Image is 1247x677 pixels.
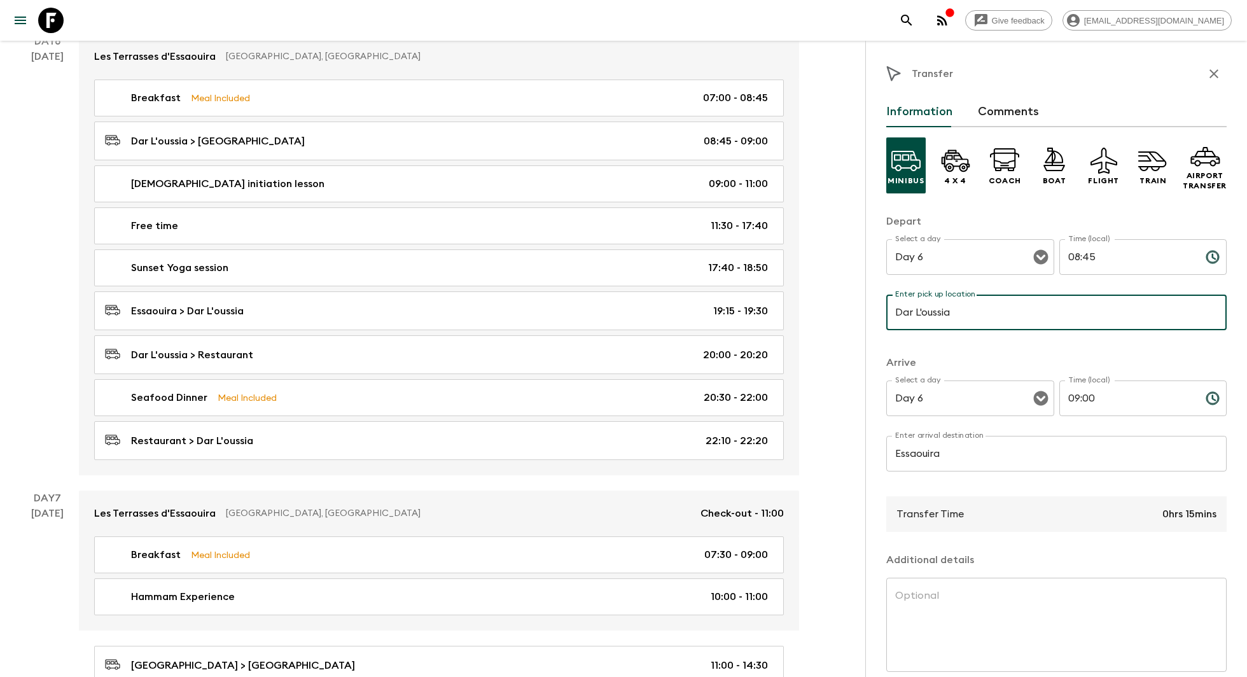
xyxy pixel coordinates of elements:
p: [GEOGRAPHIC_DATA], [GEOGRAPHIC_DATA] [226,50,774,63]
a: Essaouira > Dar L'oussia19:15 - 19:30 [94,291,784,330]
p: 08:45 - 09:00 [704,134,768,149]
p: Coach [989,176,1021,186]
p: 07:00 - 08:45 [703,90,768,106]
a: Seafood DinnerMeal Included20:30 - 22:00 [94,379,784,416]
p: Transfer Time [896,506,964,522]
p: [GEOGRAPHIC_DATA] > [GEOGRAPHIC_DATA] [131,658,355,673]
p: Meal Included [191,91,250,105]
p: 11:00 - 14:30 [711,658,768,673]
p: Day 6 [15,34,79,49]
a: Les Terrasses d'Essaouira[GEOGRAPHIC_DATA], [GEOGRAPHIC_DATA] [79,34,799,80]
a: BreakfastMeal Included07:30 - 09:00 [94,536,784,573]
a: Les Terrasses d'Essaouira[GEOGRAPHIC_DATA], [GEOGRAPHIC_DATA]Check-out - 11:00 [79,491,799,536]
button: Open [1032,389,1050,407]
a: Free time11:30 - 17:40 [94,207,784,244]
p: 07:30 - 09:00 [704,547,768,562]
p: Hammam Experience [131,589,235,604]
p: 4 x 4 [944,176,966,186]
p: 22:10 - 22:20 [706,433,768,449]
span: Give feedback [985,16,1052,25]
p: Sunset Yoga session [131,260,228,276]
input: hh:mm [1059,239,1195,275]
button: search adventures [894,8,919,33]
p: 10:00 - 11:00 [711,589,768,604]
p: Minibus [888,176,924,186]
p: Meal Included [218,391,277,405]
p: 17:40 - 18:50 [708,260,768,276]
p: Additional details [886,552,1227,568]
label: Enter arrival destination [895,430,984,441]
p: Depart [886,214,1227,229]
p: Boat [1043,176,1066,186]
p: Day 7 [15,491,79,506]
p: Meal Included [191,548,250,562]
p: Les Terrasses d'Essaouira [94,49,216,64]
p: Restaurant > Dar L'oussia [131,433,253,449]
p: Breakfast [131,547,181,562]
p: Essaouira > Dar L'oussia [131,304,244,319]
label: Enter pick up location [895,289,976,300]
p: 0hrs 15mins [1162,506,1216,522]
p: [DEMOGRAPHIC_DATA] initiation lesson [131,176,324,192]
label: Time (local) [1068,375,1110,386]
button: Comments [978,97,1039,127]
p: 20:00 - 20:20 [703,347,768,363]
p: Check-out - 11:00 [700,506,784,521]
a: Restaurant > Dar L'oussia22:10 - 22:20 [94,421,784,460]
p: Les Terrasses d'Essaouira [94,506,216,521]
button: Open [1032,248,1050,266]
a: BreakfastMeal Included07:00 - 08:45 [94,80,784,116]
p: Dar L'oussia > [GEOGRAPHIC_DATA] [131,134,305,149]
p: [GEOGRAPHIC_DATA], [GEOGRAPHIC_DATA] [226,507,690,520]
label: Time (local) [1068,234,1110,244]
p: Flight [1088,176,1119,186]
button: Information [886,97,952,127]
button: Choose time, selected time is 8:45 AM [1200,244,1225,270]
button: Choose time, selected time is 9:00 AM [1200,386,1225,411]
p: 19:15 - 19:30 [713,304,768,319]
p: Arrive [886,355,1227,370]
button: menu [8,8,33,33]
p: Dar L'oussia > Restaurant [131,347,253,363]
input: hh:mm [1059,380,1195,416]
div: [EMAIL_ADDRESS][DOMAIN_NAME] [1062,10,1232,31]
p: Airport Transfer [1183,171,1227,191]
a: Give feedback [965,10,1052,31]
a: Hammam Experience10:00 - 11:00 [94,578,784,615]
p: Transfer [912,66,953,81]
div: [DATE] [31,49,64,475]
p: Breakfast [131,90,181,106]
p: Seafood Dinner [131,390,207,405]
p: Free time [131,218,178,234]
label: Select a day [895,375,940,386]
p: 09:00 - 11:00 [709,176,768,192]
a: Dar L'oussia > [GEOGRAPHIC_DATA]08:45 - 09:00 [94,122,784,160]
p: 20:30 - 22:00 [704,390,768,405]
a: Dar L'oussia > Restaurant20:00 - 20:20 [94,335,784,374]
a: [DEMOGRAPHIC_DATA] initiation lesson09:00 - 11:00 [94,165,784,202]
p: Train [1139,176,1166,186]
a: Sunset Yoga session17:40 - 18:50 [94,249,784,286]
label: Select a day [895,234,940,244]
p: 11:30 - 17:40 [711,218,768,234]
span: [EMAIL_ADDRESS][DOMAIN_NAME] [1077,16,1231,25]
